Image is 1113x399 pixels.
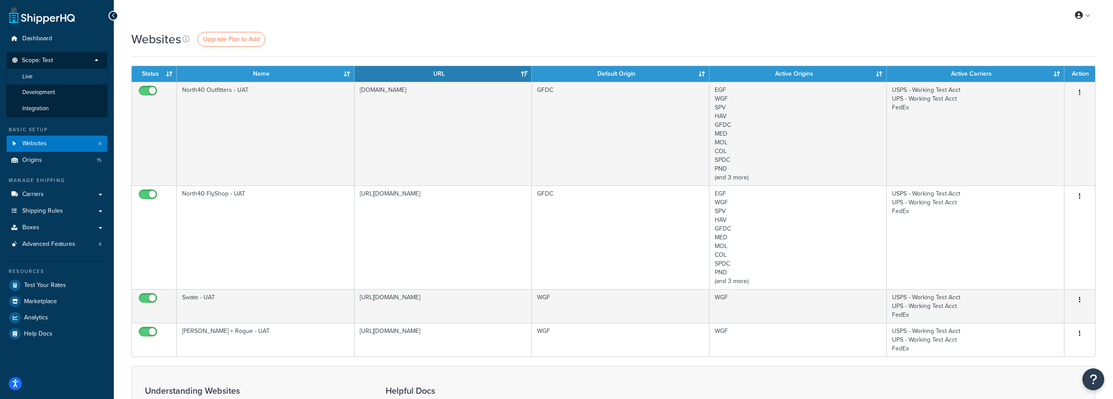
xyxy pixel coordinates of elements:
[131,31,181,48] h1: Websites
[532,323,709,357] td: WGF
[6,101,108,117] li: Integration
[177,323,355,357] td: [PERSON_NAME] + Rogue - UAT
[7,268,107,275] div: Resources
[177,289,355,323] td: Swate - UAT
[7,152,107,168] a: Origins 15
[355,289,532,323] td: [URL][DOMAIN_NAME]
[1064,66,1095,82] th: Action
[7,236,107,252] a: Advanced Features 4
[7,31,107,47] a: Dashboard
[7,186,107,203] a: Carriers
[386,386,543,395] h3: Helpful Docs
[24,282,66,289] span: Test Your Rates
[1082,368,1104,390] button: Open Resource Center
[22,140,47,147] span: Websites
[887,66,1064,82] th: Active Carriers: activate to sort column ascending
[22,157,42,164] span: Origins
[887,289,1064,323] td: USPS - Working Test Acct UPS - Working Test Acct FedEx
[355,323,532,357] td: [URL][DOMAIN_NAME]
[887,185,1064,289] td: USPS - Working Test Acct UPS - Working Test Acct FedEx
[7,203,107,219] a: Shipping Rules
[177,66,355,82] th: Name: activate to sort column ascending
[6,69,108,85] li: Live
[887,323,1064,357] td: USPS - Working Test Acct UPS - Working Test Acct FedEx
[9,7,75,24] a: ShipperHQ Home
[7,177,107,184] div: Manage Shipping
[177,185,355,289] td: North40 FlyShop - UAT
[709,82,887,185] td: EGF WGF SPV HAV GFDC MED MOL COL SPDC PND (and 3 more)
[24,314,48,322] span: Analytics
[7,136,107,152] li: Websites
[532,82,709,185] td: GFDC
[7,326,107,342] a: Help Docs
[7,136,107,152] a: Websites 4
[355,66,532,82] th: URL: activate to sort column ascending
[7,126,107,133] div: Basic Setup
[177,82,355,185] td: North40 Outfitters - UAT
[355,82,532,185] td: [DOMAIN_NAME]
[22,73,32,80] span: Live
[7,236,107,252] li: Advanced Features
[22,191,44,198] span: Carriers
[97,157,102,164] span: 15
[132,66,177,82] th: Status: activate to sort column ascending
[22,89,55,96] span: Development
[532,185,709,289] td: GFDC
[6,84,108,101] li: Development
[532,66,709,82] th: Default Origin: activate to sort column ascending
[355,185,532,289] td: [URL][DOMAIN_NAME]
[22,35,52,42] span: Dashboard
[709,66,887,82] th: Active Origins: activate to sort column ascending
[22,105,49,112] span: Integration
[7,220,107,236] a: Boxes
[203,35,260,44] span: Upgrade Plan to Add
[709,185,887,289] td: EGF WGF SPV HAV GFDC MED MOL COL SPDC PND (and 3 more)
[22,224,39,231] span: Boxes
[197,32,265,47] a: Upgrade Plan to Add
[709,289,887,323] td: WGF
[22,57,53,64] span: Scope: Test
[7,277,107,293] a: Test Your Rates
[24,298,57,305] span: Marketplace
[887,82,1064,185] td: USPS - Working Test Acct UPS - Working Test Acct FedEx
[7,294,107,309] a: Marketplace
[709,323,887,357] td: WGF
[145,386,364,395] h3: Understanding Websites
[22,207,63,215] span: Shipping Rules
[7,310,107,325] a: Analytics
[7,152,107,168] li: Origins
[98,241,102,248] span: 4
[98,140,102,147] span: 4
[22,241,75,248] span: Advanced Features
[24,330,53,338] span: Help Docs
[532,289,709,323] td: WGF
